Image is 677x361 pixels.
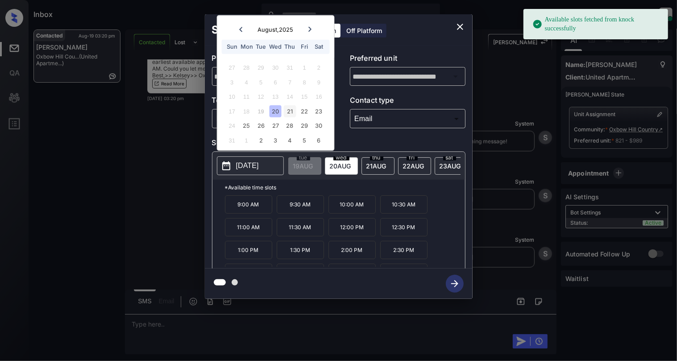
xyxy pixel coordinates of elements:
div: Not available Sunday, August 31st, 2025 [226,134,238,146]
div: Available slots fetched from knock successfully [532,12,661,37]
div: Not available Tuesday, August 5th, 2025 [255,76,267,88]
div: Choose Friday, August 22nd, 2025 [299,105,311,117]
button: [DATE] [217,156,284,175]
span: fri [407,155,418,160]
p: [DATE] [236,160,259,171]
p: 2:30 PM [380,241,428,259]
div: Not available Monday, September 1st, 2025 [241,134,253,146]
div: Not available Friday, August 1st, 2025 [299,62,311,74]
p: 4:00 PM [328,264,376,282]
span: thu [370,155,383,160]
div: Choose Wednesday, August 20th, 2025 [270,105,282,117]
div: Choose Tuesday, September 2nd, 2025 [255,134,267,146]
p: Preferred unit [350,53,465,67]
div: Choose Thursday, August 28th, 2025 [284,120,296,132]
div: Sun [226,41,238,53]
p: Preferred community [212,53,328,67]
span: 21 AUG [366,162,386,170]
p: 11:00 AM [225,218,272,236]
span: 20 AUG [330,162,351,170]
p: Select slot [212,137,465,151]
div: Off Platform [342,24,386,38]
div: Choose Friday, August 29th, 2025 [299,120,311,132]
h2: Schedule Tour [205,14,296,46]
div: Not available Friday, August 8th, 2025 [299,76,311,88]
p: 12:00 PM [328,218,376,236]
p: Contact type [350,95,465,109]
button: close [451,18,469,36]
div: Wed [270,41,282,53]
div: Choose Wednesday, August 27th, 2025 [270,120,282,132]
div: Choose Friday, September 5th, 2025 [299,134,311,146]
div: Email [352,111,463,126]
div: Sat [313,41,325,53]
div: Mon [241,41,253,53]
p: 3:30 PM [277,264,324,282]
p: 9:00 AM [225,195,272,214]
div: Not available Wednesday, August 6th, 2025 [270,76,282,88]
div: date-select [435,157,468,175]
p: 1:30 PM [277,241,324,259]
div: Not available Monday, August 4th, 2025 [241,76,253,88]
div: date-select [325,157,358,175]
div: date-select [361,157,395,175]
div: Choose Wednesday, September 3rd, 2025 [270,134,282,146]
div: Choose Tuesday, August 26th, 2025 [255,120,267,132]
div: Not available Sunday, August 3rd, 2025 [226,76,238,88]
div: date-select [398,157,431,175]
p: 10:00 AM [328,195,376,214]
div: Not available Monday, August 18th, 2025 [241,105,253,117]
div: Choose Thursday, September 4th, 2025 [284,134,296,146]
span: sat [443,155,456,160]
div: In Person [214,111,325,126]
div: Choose Saturday, September 6th, 2025 [313,134,325,146]
div: Choose Monday, August 25th, 2025 [241,120,253,132]
div: Not available Sunday, August 10th, 2025 [226,91,238,103]
p: Tour type [212,95,328,109]
p: 12:30 PM [380,218,428,236]
div: Choose Saturday, August 30th, 2025 [313,120,325,132]
p: *Available time slots [225,180,465,195]
div: Not available Saturday, August 9th, 2025 [313,76,325,88]
div: Choose Saturday, August 23rd, 2025 [313,105,325,117]
div: Tue [255,41,267,53]
div: Not available Thursday, August 7th, 2025 [284,76,296,88]
div: Not available Monday, August 11th, 2025 [241,91,253,103]
div: Fri [299,41,311,53]
p: 1:00 PM [225,241,272,259]
div: Thu [284,41,296,53]
p: 10:30 AM [380,195,428,214]
div: Not available Tuesday, July 29th, 2025 [255,62,267,74]
div: month 2025-08 [220,60,331,147]
div: Not available Sunday, July 27th, 2025 [226,62,238,74]
div: Not available Wednesday, July 30th, 2025 [270,62,282,74]
div: Not available Saturday, August 2nd, 2025 [313,62,325,74]
p: 9:30 AM [277,195,324,214]
div: Not available Wednesday, August 13th, 2025 [270,91,282,103]
span: wed [333,155,349,160]
div: Not available Thursday, July 31st, 2025 [284,62,296,74]
div: Not available Sunday, August 24th, 2025 [226,120,238,132]
div: Not available Tuesday, August 12th, 2025 [255,91,267,103]
span: 23 AUG [440,162,461,170]
div: Not available Friday, August 15th, 2025 [299,91,311,103]
p: 11:30 AM [277,218,324,236]
button: btn-next [440,272,469,295]
div: Choose Thursday, August 21st, 2025 [284,105,296,117]
div: Not available Saturday, August 16th, 2025 [313,91,325,103]
p: 4:30 PM [380,264,428,282]
p: 3:00 PM [225,264,272,282]
div: Not available Thursday, August 14th, 2025 [284,91,296,103]
p: 2:00 PM [328,241,376,259]
div: Not available Tuesday, August 19th, 2025 [255,105,267,117]
span: 22 AUG [403,162,424,170]
div: Not available Sunday, August 17th, 2025 [226,105,238,117]
div: Not available Monday, July 28th, 2025 [241,62,253,74]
